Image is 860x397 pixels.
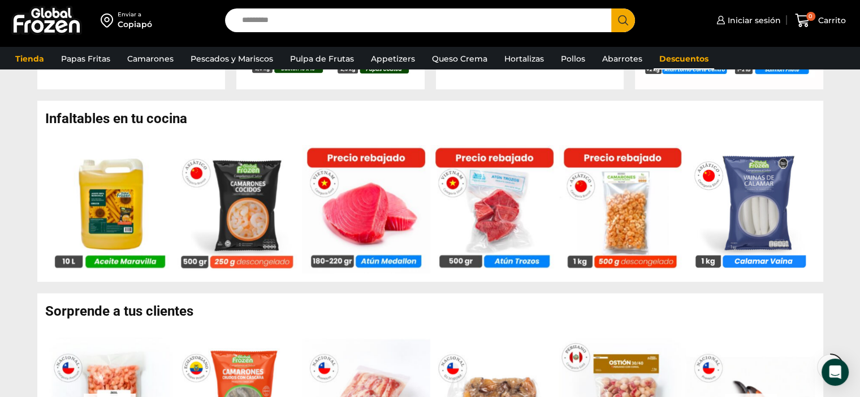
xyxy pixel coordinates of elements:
[55,48,116,69] a: Papas Fritas
[499,48,550,69] a: Hortalizas
[806,12,815,21] span: 0
[122,48,179,69] a: Camarones
[611,8,635,32] button: Search button
[815,15,846,26] span: Carrito
[185,48,279,69] a: Pescados y Mariscos
[426,48,493,69] a: Queso Crema
[45,304,823,318] h2: Sorprende a tus clientes
[10,48,50,69] a: Tienda
[822,359,849,386] div: Open Intercom Messenger
[725,15,781,26] span: Iniciar sesión
[118,11,152,19] div: Enviar a
[714,9,781,32] a: Iniciar sesión
[284,48,360,69] a: Pulpa de Frutas
[118,19,152,30] div: Copiapó
[597,48,648,69] a: Abarrotes
[101,11,118,30] img: address-field-icon.svg
[45,112,823,125] h2: Infaltables en tu cocina
[654,48,714,69] a: Descuentos
[365,48,421,69] a: Appetizers
[792,7,849,34] a: 0 Carrito
[555,48,591,69] a: Pollos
